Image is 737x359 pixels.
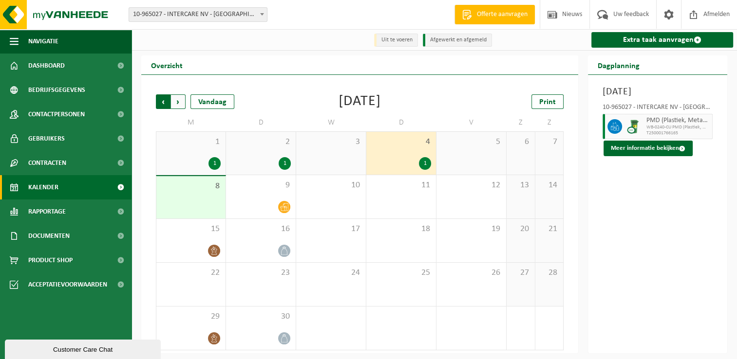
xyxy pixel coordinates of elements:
[646,130,710,136] span: T250001766165
[208,157,221,170] div: 1
[279,157,291,170] div: 1
[539,98,556,106] span: Print
[371,224,431,234] span: 18
[339,94,381,109] div: [DATE]
[646,117,710,125] span: PMD (Plastiek, Metaal, Drankkartons) (bedrijven)
[28,199,66,224] span: Rapportage
[374,34,418,47] li: Uit te voeren
[511,137,530,147] span: 6
[28,272,107,297] span: Acceptatievoorwaarden
[371,180,431,191] span: 11
[161,224,221,234] span: 15
[28,224,70,248] span: Documenten
[511,224,530,234] span: 20
[231,180,291,191] span: 9
[511,268,530,278] span: 27
[436,114,507,131] td: V
[604,141,693,156] button: Meer informatie bekijken
[627,119,642,134] img: WB-0240-CU
[129,7,267,22] span: 10-965027 - INTERCARE NV - GENTBRUGGE
[231,268,291,278] span: 23
[28,102,85,126] span: Contactpersonen
[129,8,267,21] span: 10-965027 - INTERCARE NV - GENTBRUGGE
[603,85,713,99] h3: [DATE]
[646,125,710,130] span: WB-0240-CU PMD (Plastiek, Metaal, Drankkartons) (bedrijven)
[28,54,65,78] span: Dashboard
[301,268,361,278] span: 24
[28,151,66,175] span: Contracten
[5,338,163,359] iframe: chat widget
[231,137,291,147] span: 2
[423,34,492,47] li: Afgewerkt en afgemeld
[156,94,170,109] span: Vorige
[156,114,226,131] td: M
[535,114,564,131] td: Z
[190,94,234,109] div: Vandaag
[141,55,192,74] h2: Overzicht
[231,311,291,322] span: 30
[371,268,431,278] span: 25
[591,32,733,48] a: Extra taak aanvragen
[603,104,713,114] div: 10-965027 - INTERCARE NV - [GEOGRAPHIC_DATA]
[301,224,361,234] span: 17
[441,268,501,278] span: 26
[540,180,559,191] span: 14
[161,181,221,192] span: 8
[301,180,361,191] span: 10
[511,180,530,191] span: 13
[419,157,431,170] div: 1
[28,175,58,199] span: Kalender
[28,78,85,102] span: Bedrijfsgegevens
[540,268,559,278] span: 28
[441,224,501,234] span: 19
[226,114,296,131] td: D
[531,94,564,109] a: Print
[161,137,221,147] span: 1
[507,114,535,131] td: Z
[441,180,501,191] span: 12
[231,224,291,234] span: 16
[161,311,221,322] span: 29
[540,137,559,147] span: 7
[28,126,65,151] span: Gebruikers
[366,114,436,131] td: D
[441,137,501,147] span: 5
[474,10,530,19] span: Offerte aanvragen
[171,94,186,109] span: Volgende
[161,268,221,278] span: 22
[301,137,361,147] span: 3
[28,248,73,272] span: Product Shop
[28,29,58,54] span: Navigatie
[296,114,366,131] td: W
[454,5,535,24] a: Offerte aanvragen
[371,137,431,147] span: 4
[588,55,649,74] h2: Dagplanning
[540,224,559,234] span: 21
